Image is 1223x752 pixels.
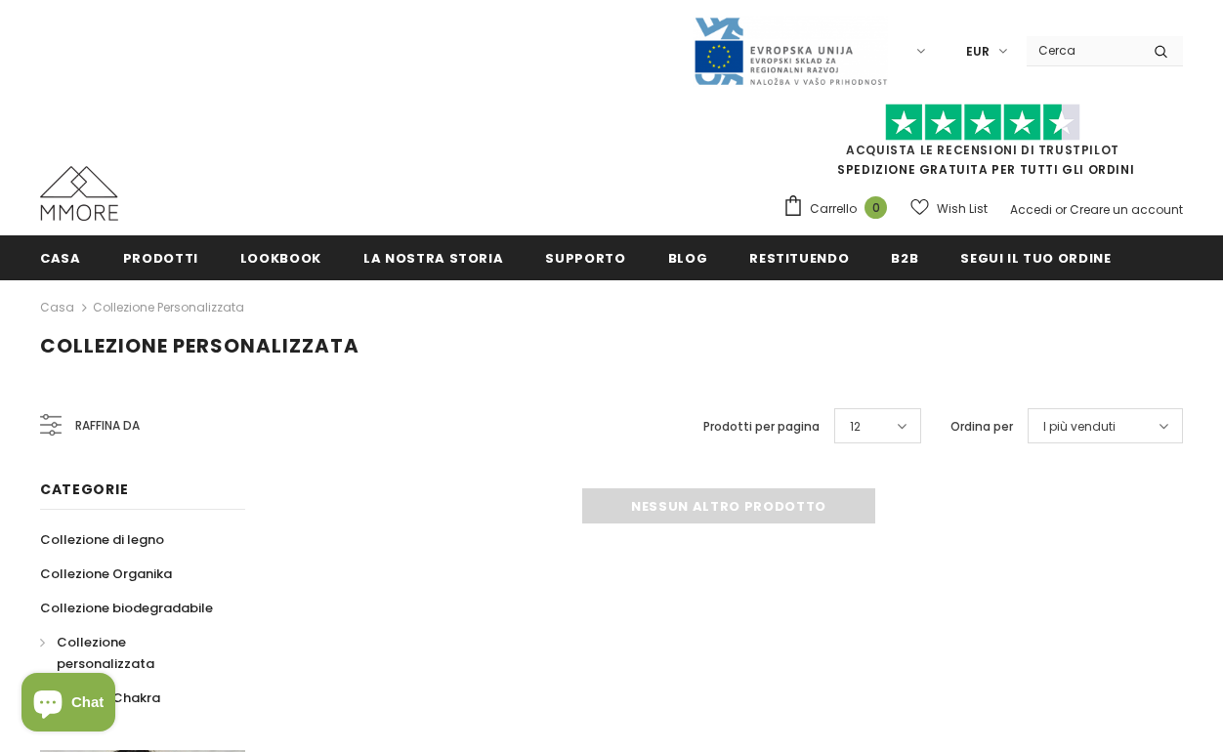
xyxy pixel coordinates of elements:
span: Collezione biodegradabile [40,599,213,617]
span: or [1055,201,1067,218]
span: Categorie [40,480,128,499]
label: Ordina per [950,417,1013,437]
a: Casa [40,235,81,279]
a: Prodotti [123,235,198,279]
a: Acquista le recensioni di TrustPilot [846,142,1119,158]
a: Restituendo [749,235,849,279]
inbox-online-store-chat: Shopify online store chat [16,673,121,736]
img: Casi MMORE [40,166,118,221]
input: Search Site [1027,36,1139,64]
span: SPEDIZIONE GRATUITA PER TUTTI GLI ORDINI [782,112,1183,178]
span: Collezione Organika [40,564,172,583]
a: La nostra storia [363,235,503,279]
a: Collezione personalizzata [40,625,224,681]
span: Prodotti [123,249,198,268]
span: Wish List [937,199,988,219]
a: Wish List [910,191,988,226]
span: 0 [865,196,887,219]
span: Collezione personalizzata [40,332,359,359]
span: La nostra storia [363,249,503,268]
img: Fidati di Pilot Stars [885,104,1080,142]
span: supporto [545,249,625,268]
a: Blog [668,235,708,279]
a: Collezione personalizzata [93,299,244,315]
a: B2B [891,235,918,279]
a: Segui il tuo ordine [960,235,1111,279]
a: Lookbook [240,235,321,279]
span: Lookbook [240,249,321,268]
span: 12 [850,417,861,437]
span: Collezione personalizzata [57,633,154,673]
span: Collezione di legno [40,530,164,549]
span: Segui il tuo ordine [960,249,1111,268]
a: Carrello 0 [782,194,897,224]
span: Blog [668,249,708,268]
a: Creare un account [1070,201,1183,218]
a: Collezione di legno [40,522,164,557]
a: Javni Razpis [693,42,888,59]
a: Accedi [1010,201,1052,218]
a: Collezione Organika [40,557,172,591]
a: Casa [40,296,74,319]
span: Carrello [810,199,857,219]
label: Prodotti per pagina [703,417,820,437]
img: Javni Razpis [693,16,888,87]
span: Raffina da [75,415,140,437]
span: I più venduti [1043,417,1116,437]
a: Collezione biodegradabile [40,591,213,625]
span: EUR [966,42,990,62]
span: B2B [891,249,918,268]
span: Casa [40,249,81,268]
a: supporto [545,235,625,279]
span: Restituendo [749,249,849,268]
